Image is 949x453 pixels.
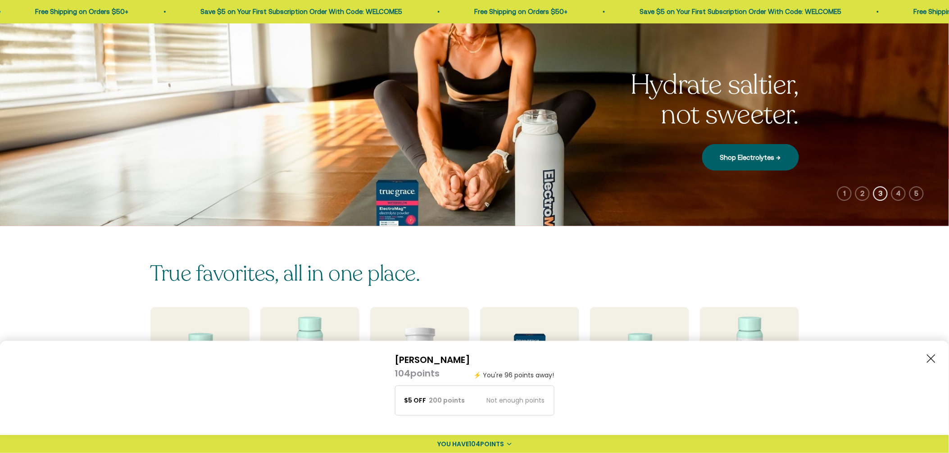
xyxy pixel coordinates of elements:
div: Not enough points [487,396,545,405]
div: ⚡ You're 96 points away! [474,371,554,380]
p: Save $5 on Your First Subscription Order With Code: WELCOME5 [636,6,838,17]
split-lines: True favorites, all in one place. [150,259,420,288]
split-lines: Hydrate saltier, not sweeter. [630,67,799,133]
a: Shop Electrolytes → [702,144,799,170]
a: Mushrooms [590,307,689,406]
span: YOU HAVE [437,439,469,448]
a: Probiotics [370,307,469,406]
button: 5 [909,186,924,201]
a: Free Shipping on Orders $50+ [471,8,564,15]
div: $5 off200 pointsNot enough points [404,386,545,415]
div: 200 points [429,396,465,405]
a: Omega-3's [260,307,359,406]
span: 104 [469,439,480,448]
a: Kids [700,307,799,406]
a: Electrolytes [480,307,579,406]
p: Save $5 on Your First Subscription Order With Code: WELCOME5 [197,6,399,17]
a: Multivitamins [150,307,250,406]
span: points [411,367,440,380]
button: 4 [891,186,906,201]
span: 104 [395,367,411,380]
div: $5 off [404,396,427,405]
button: 3 [873,186,888,201]
button: 1 [837,186,852,201]
div: [PERSON_NAME] [395,353,471,367]
span: POINTS [480,439,504,448]
a: Free Shipping on Orders $50+ [32,8,125,15]
button: 2 [855,186,870,201]
div: Close button [927,354,935,365]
